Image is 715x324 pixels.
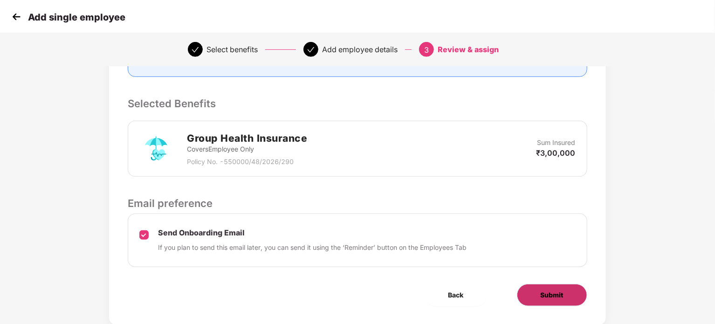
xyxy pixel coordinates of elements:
[438,42,499,57] div: Review & assign
[192,46,199,54] span: check
[448,290,464,300] span: Back
[9,10,23,24] img: svg+xml;base64,PHN2ZyB4bWxucz0iaHR0cDovL3d3dy53My5vcmcvMjAwMC9zdmciIHdpZHRoPSIzMCIgaGVpZ2h0PSIzMC...
[537,138,576,148] p: Sum Insured
[187,144,307,154] p: Covers Employee Only
[206,42,258,57] div: Select benefits
[187,157,307,167] p: Policy No. - 550000/48/2026/290
[158,242,467,253] p: If you plan to send this email later, you can send it using the ‘Reminder’ button on the Employee...
[128,96,587,111] p: Selected Benefits
[425,284,487,306] button: Back
[158,228,467,238] p: Send Onboarding Email
[541,290,564,300] span: Submit
[424,45,429,55] span: 3
[139,132,173,165] img: svg+xml;base64,PHN2ZyB4bWxucz0iaHR0cDovL3d3dy53My5vcmcvMjAwMC9zdmciIHdpZHRoPSI3MiIgaGVpZ2h0PSI3Mi...
[307,46,315,54] span: check
[28,12,125,23] p: Add single employee
[128,195,587,211] p: Email preference
[322,42,398,57] div: Add employee details
[517,284,587,306] button: Submit
[536,148,576,158] p: ₹3,00,000
[187,131,307,146] h2: Group Health Insurance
